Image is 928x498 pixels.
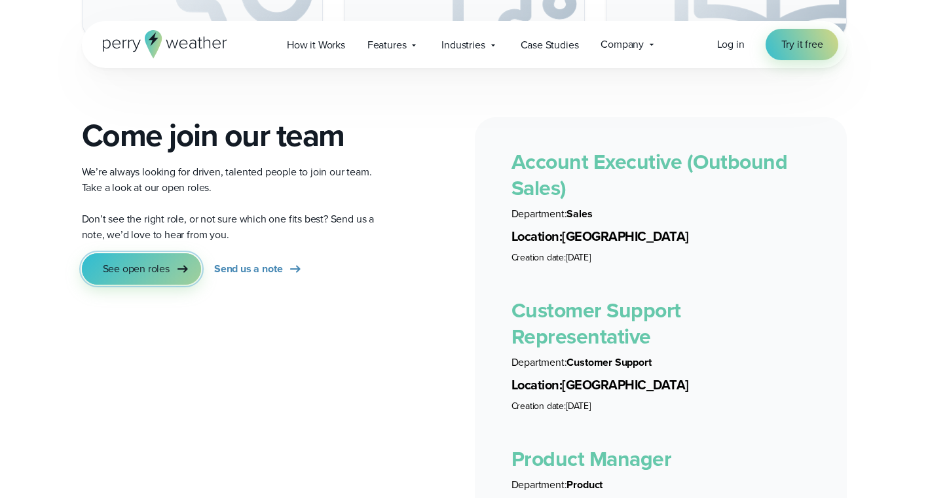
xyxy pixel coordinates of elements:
span: See open roles [103,261,170,277]
a: Case Studies [510,31,590,58]
span: Send us a note [214,261,282,277]
li: [GEOGRAPHIC_DATA] [511,227,810,246]
span: Location: [511,375,563,395]
span: Features [367,37,407,53]
a: Product Manager [511,443,672,474]
a: Send us a note [214,253,303,285]
span: Creation date: [511,399,566,413]
p: We’re always looking for driven, talented people to join our team. Take a look at our open roles. [82,164,388,196]
span: How it Works [287,37,345,53]
span: Location: [511,226,563,246]
span: Department: [511,477,567,492]
li: [DATE] [511,400,810,413]
a: See open roles [82,253,201,285]
span: Industries [441,37,485,53]
li: [DATE] [511,251,810,264]
span: Case Studies [521,37,579,53]
li: Sales [511,206,810,222]
h2: Come join our team [82,117,388,154]
span: Company [601,37,644,52]
a: Account Executive (Outbound Sales) [511,146,788,204]
p: Don’t see the right role, or not sure which one fits best? Send us a note, we’d love to hear from... [82,211,388,243]
li: Customer Support [511,355,810,370]
li: [GEOGRAPHIC_DATA] [511,376,810,395]
a: Customer Support Representative [511,294,681,352]
a: How it Works [276,31,356,58]
span: Try it free [781,37,823,52]
li: Product [511,477,810,493]
span: Department: [511,355,567,370]
a: Log in [717,37,745,52]
span: Department: [511,206,567,221]
a: Try it free [766,29,839,60]
span: Creation date: [511,251,566,264]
